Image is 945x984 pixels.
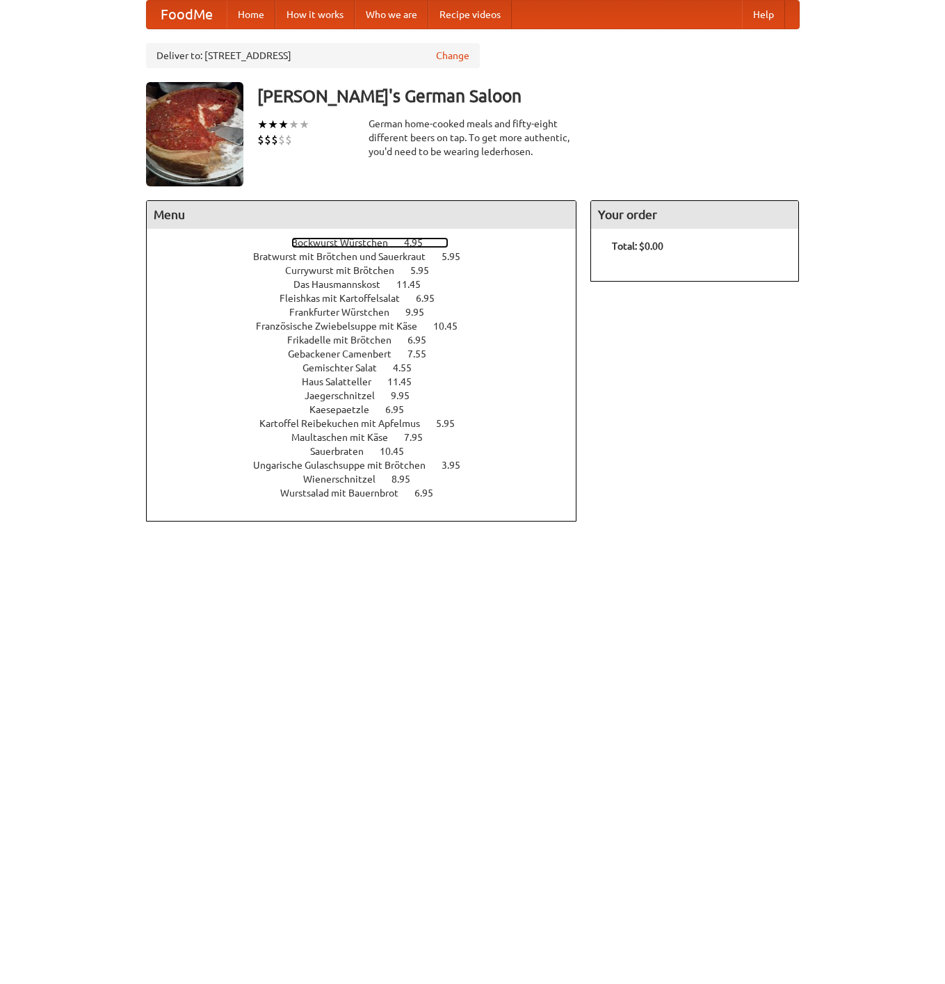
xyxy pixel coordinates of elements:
h4: Your order [591,201,798,229]
b: Total: $0.00 [612,241,663,252]
a: Who we are [355,1,428,29]
span: 5.95 [410,265,443,276]
span: 3.95 [442,460,474,471]
li: $ [257,132,264,147]
li: $ [271,132,278,147]
li: $ [285,132,292,147]
span: 8.95 [391,474,424,485]
span: 11.45 [396,279,435,290]
a: Gemischter Salat 4.55 [302,362,437,373]
a: Jaegerschnitzel 9.95 [305,390,435,401]
li: ★ [278,117,289,132]
a: Fleishkas mit Kartoffelsalat 6.95 [280,293,460,304]
a: Sauerbraten 10.45 [310,446,430,457]
a: Bratwurst mit Brötchen und Sauerkraut 5.95 [253,251,486,262]
span: Bockwurst Würstchen [291,237,402,248]
a: Wurstsalad mit Bauernbrot 6.95 [280,487,459,499]
a: Frankfurter Würstchen 9.95 [289,307,450,318]
a: Bockwurst Würstchen 4.95 [291,237,449,248]
a: Wienerschnitzel 8.95 [303,474,436,485]
a: FoodMe [147,1,227,29]
span: 4.55 [393,362,426,373]
span: 6.95 [414,487,447,499]
span: Das Hausmannskost [293,279,394,290]
li: ★ [268,117,278,132]
span: 7.95 [404,432,437,443]
li: ★ [299,117,309,132]
span: 4.95 [404,237,437,248]
span: Haus Salatteller [302,376,385,387]
span: 10.45 [380,446,418,457]
span: Wurstsalad mit Bauernbrot [280,487,412,499]
span: Frikadelle mit Brötchen [287,334,405,346]
h4: Menu [147,201,576,229]
a: Französische Zwiebelsuppe mit Käse 10.45 [256,321,483,332]
a: Ungarische Gulaschsuppe mit Brötchen 3.95 [253,460,486,471]
li: ★ [257,117,268,132]
a: Kartoffel Reibekuchen mit Apfelmus 5.95 [259,418,480,429]
span: Gebackener Camenbert [288,348,405,360]
span: Jaegerschnitzel [305,390,389,401]
h3: [PERSON_NAME]'s German Saloon [257,82,800,110]
span: Maultaschen mit Käse [291,432,402,443]
div: Deliver to: [STREET_ADDRESS] [146,43,480,68]
div: German home-cooked meals and fifty-eight different beers on tap. To get more authentic, you'd nee... [369,117,577,159]
span: 9.95 [405,307,438,318]
span: 11.45 [387,376,426,387]
span: 10.45 [433,321,471,332]
a: Change [436,49,469,63]
a: Haus Salatteller 11.45 [302,376,437,387]
span: Fleishkas mit Kartoffelsalat [280,293,414,304]
a: Help [742,1,785,29]
a: Currywurst mit Brötchen 5.95 [285,265,455,276]
span: 9.95 [391,390,423,401]
a: Kaesepaetzle 6.95 [309,404,430,415]
img: angular.jpg [146,82,243,186]
li: ★ [289,117,299,132]
span: Bratwurst mit Brötchen und Sauerkraut [253,251,439,262]
span: 7.55 [407,348,440,360]
span: Ungarische Gulaschsuppe mit Brötchen [253,460,439,471]
span: Currywurst mit Brötchen [285,265,408,276]
span: 6.95 [407,334,440,346]
a: Maultaschen mit Käse 7.95 [291,432,449,443]
span: 5.95 [442,251,474,262]
span: 6.95 [416,293,449,304]
li: $ [264,132,271,147]
span: Sauerbraten [310,446,378,457]
li: $ [278,132,285,147]
a: Frikadelle mit Brötchen 6.95 [287,334,452,346]
a: How it works [275,1,355,29]
span: Gemischter Salat [302,362,391,373]
a: Das Hausmannskost 11.45 [293,279,446,290]
span: 5.95 [436,418,469,429]
a: Recipe videos [428,1,512,29]
span: 6.95 [385,404,418,415]
a: Gebackener Camenbert 7.55 [288,348,452,360]
span: Kaesepaetzle [309,404,383,415]
span: Kartoffel Reibekuchen mit Apfelmus [259,418,434,429]
span: Französische Zwiebelsuppe mit Käse [256,321,431,332]
a: Home [227,1,275,29]
span: Frankfurter Würstchen [289,307,403,318]
span: Wienerschnitzel [303,474,389,485]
